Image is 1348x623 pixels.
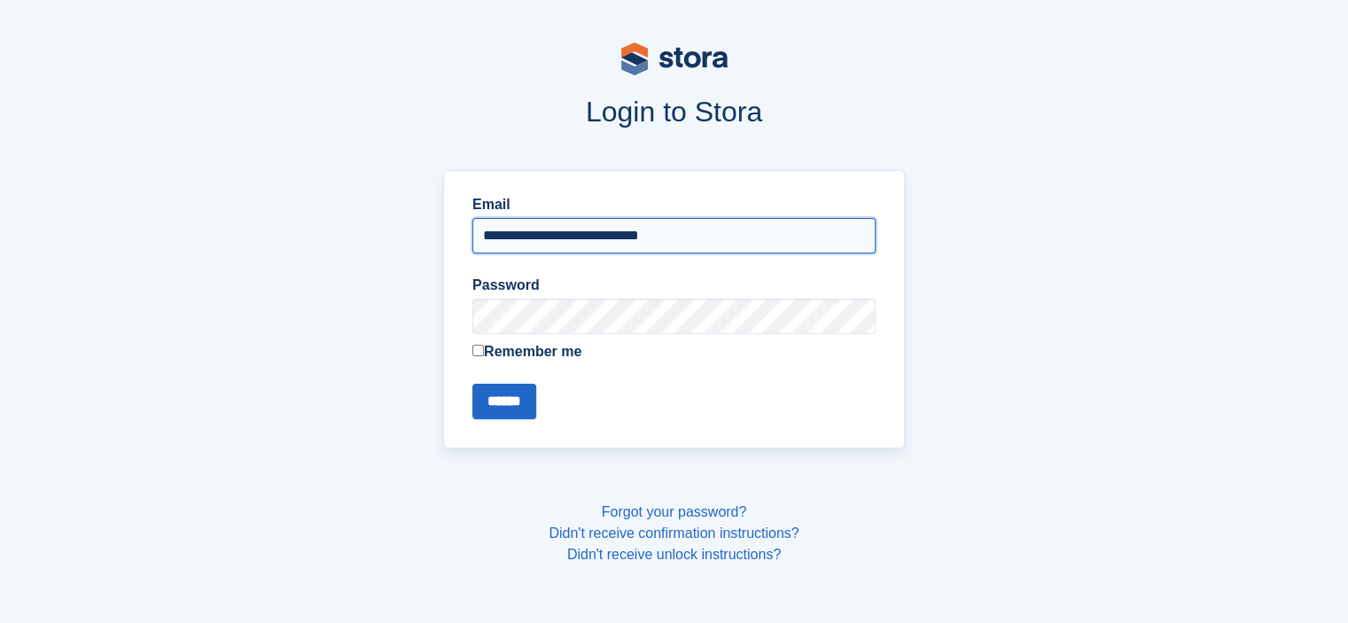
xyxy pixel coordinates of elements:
h1: Login to Stora [105,96,1243,128]
a: Didn't receive unlock instructions? [567,547,781,562]
img: stora-logo-53a41332b3708ae10de48c4981b4e9114cc0af31d8433b30ea865607fb682f29.svg [621,43,728,75]
input: Remember me [472,345,484,356]
label: Email [472,194,876,215]
a: Forgot your password? [602,504,747,519]
label: Remember me [472,341,876,362]
label: Password [472,275,876,296]
a: Didn't receive confirmation instructions? [549,526,799,541]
